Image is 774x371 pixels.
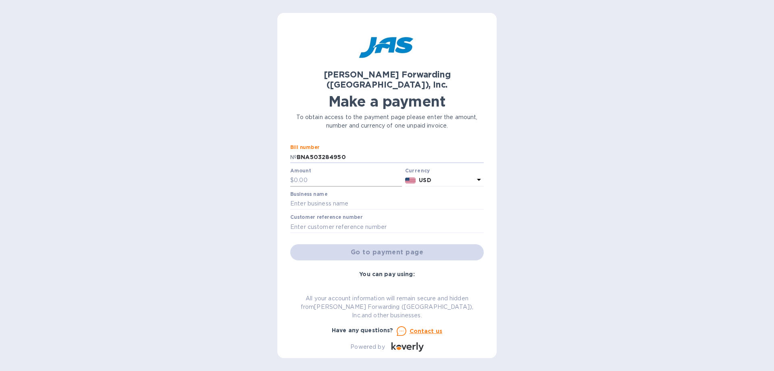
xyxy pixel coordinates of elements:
[405,168,430,174] b: Currency
[290,168,311,173] label: Amount
[290,153,297,161] p: №
[405,178,416,183] img: USD
[297,151,484,163] input: Enter bill number
[290,215,362,220] label: Customer reference number
[332,327,393,333] b: Have any questions?
[290,145,319,150] label: Bill number
[359,271,414,277] b: You can pay using:
[419,177,431,183] b: USD
[324,69,451,90] b: [PERSON_NAME] Forwarding ([GEOGRAPHIC_DATA]), Inc.
[290,198,484,210] input: Enter business name
[290,93,484,110] h1: Make a payment
[290,221,484,233] input: Enter customer reference number
[410,328,443,334] u: Contact us
[290,294,484,320] p: All your account information will remain secure and hidden from [PERSON_NAME] Forwarding ([GEOGRA...
[290,176,294,184] p: $
[294,174,402,187] input: 0.00
[350,343,385,351] p: Powered by
[290,192,327,197] label: Business name
[290,113,484,130] p: To obtain access to the payment page please enter the amount, number and currency of one unpaid i...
